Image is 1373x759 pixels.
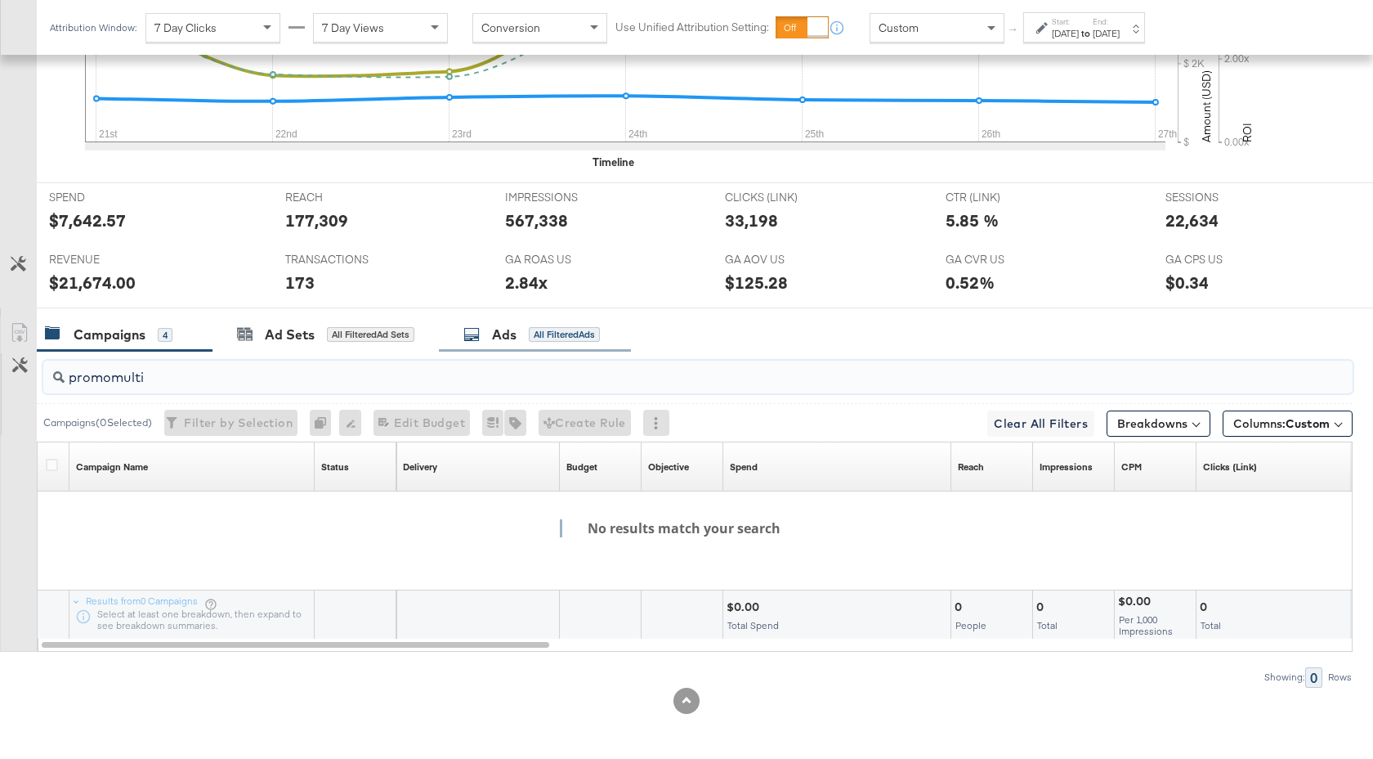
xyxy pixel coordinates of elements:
span: Custom [1286,416,1330,431]
a: The number of clicks on links appearing on your ad or Page that direct people to your sites off F... [1203,460,1257,474]
div: 567,338 [505,209,568,232]
text: ROI [1240,123,1254,142]
div: 177,309 [285,209,348,232]
div: Showing: [1263,671,1305,683]
div: 0 [310,410,339,436]
span: GA ROAS US [505,252,628,267]
span: REVENUE [49,252,172,267]
label: Use Unified Attribution Setting: [615,20,769,35]
span: Custom [879,20,919,35]
div: Status [321,460,349,474]
div: [DATE] [1052,27,1079,40]
span: SPEND [49,190,172,205]
div: 173 [285,271,315,294]
div: 5.85 % [946,209,999,232]
div: Attribution Window: [49,22,137,34]
span: GA CPS US [1165,252,1288,267]
a: The number of times your ad was served. On mobile apps an ad is counted as served the first time ... [1040,460,1093,474]
div: 4 [158,328,172,343]
div: Reach [958,460,984,474]
span: Clear All Filters [994,414,1088,434]
div: 33,198 [725,209,778,232]
a: Your campaign's objective. [648,460,689,474]
span: IMPRESSIONS [505,190,628,205]
span: CLICKS (LINK) [725,190,848,205]
div: 2.84x [505,271,548,294]
div: Ads [492,326,517,344]
div: Spend [730,460,758,474]
div: [DATE] [1093,27,1120,40]
div: CPM [1121,460,1142,474]
div: Budget [566,460,597,474]
button: Columns:Custom [1223,411,1353,437]
div: $21,674.00 [49,271,136,294]
div: Objective [648,460,689,474]
div: Clicks (Link) [1203,460,1257,474]
span: CTR (LINK) [946,190,1068,205]
div: Campaign Name [76,460,148,474]
span: 7 Day Clicks [154,20,217,35]
span: SESSIONS [1165,190,1288,205]
a: The average cost you've paid to have 1,000 impressions of your ad. [1121,460,1142,474]
a: The number of people your ad was served to. [958,460,984,474]
div: 0.52% [946,271,995,294]
span: Conversion [481,20,540,35]
a: Shows the current state of your Ad Campaign. [321,460,349,474]
div: $0.34 [1165,271,1209,294]
a: The total amount spent to date. [730,460,758,474]
div: Campaigns [74,326,145,344]
span: TRANSACTIONS [285,252,408,267]
a: Reflects the ability of your Ad Campaign to achieve delivery based on ad states, schedule and bud... [403,460,437,474]
div: All Filtered Ad Sets [327,327,414,342]
label: Start: [1052,16,1079,27]
label: End: [1093,16,1120,27]
strong: to [1079,27,1093,39]
div: $125.28 [725,271,788,294]
div: Ad Sets [265,326,315,344]
h4: No results match your search [560,519,793,537]
span: REACH [285,190,408,205]
button: Breakdowns [1107,411,1210,437]
div: $7,642.57 [49,209,126,232]
span: Columns: [1233,415,1330,432]
div: Campaigns ( 0 Selected) [43,415,152,430]
div: Impressions [1040,460,1093,474]
span: 7 Day Views [322,20,384,35]
button: Clear All Filters [987,411,1094,437]
div: All Filtered Ads [529,327,600,342]
span: GA AOV US [725,252,848,267]
input: Search Campaigns by Name, ID or Objective [65,355,1234,387]
div: Rows [1327,671,1353,683]
div: Delivery [403,460,437,474]
div: 0 [1305,667,1322,688]
span: ↑ [1006,28,1022,34]
div: Timeline [593,155,634,170]
text: Amount (USD) [1199,70,1214,142]
span: GA CVR US [946,252,1068,267]
a: The maximum amount you're willing to spend on your ads, on average each day or over the lifetime ... [566,460,597,474]
div: 22,634 [1165,209,1219,232]
a: Your campaign name. [76,460,148,474]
